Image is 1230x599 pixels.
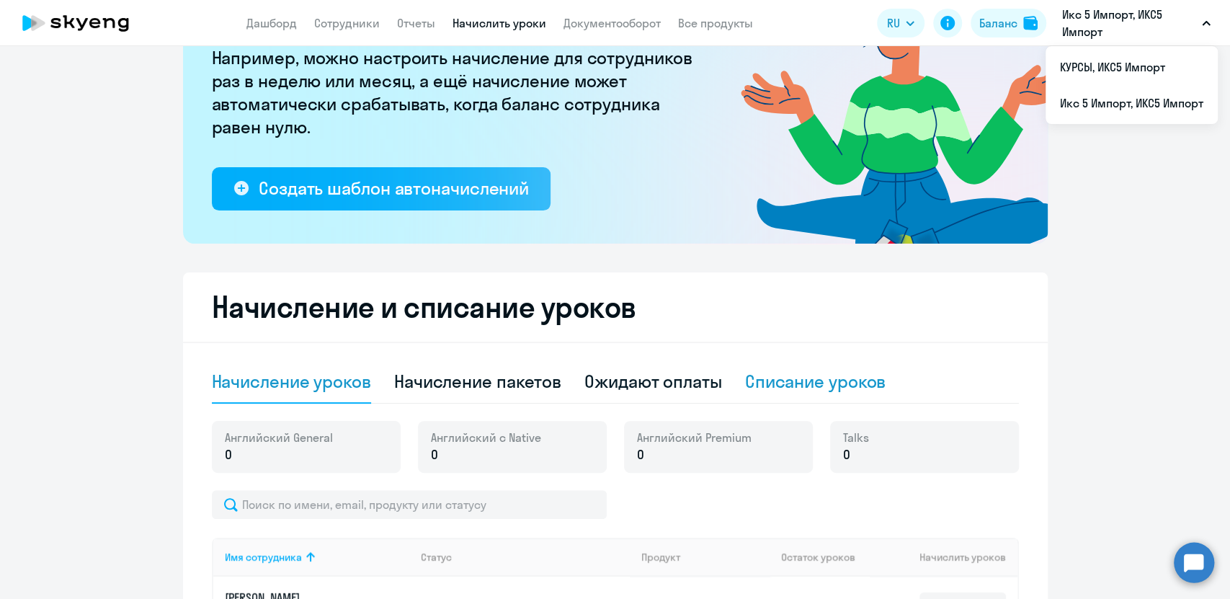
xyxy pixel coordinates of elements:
[225,445,232,464] span: 0
[641,551,770,564] div: Продукт
[877,9,924,37] button: RU
[781,551,870,564] div: Остаток уроков
[431,445,438,464] span: 0
[843,430,869,445] span: Talks
[453,16,546,30] a: Начислить уроки
[745,370,886,393] div: Списание уроков
[225,551,302,564] div: Имя сотрудника
[421,551,630,564] div: Статус
[212,290,1019,324] h2: Начисление и списание уроков
[887,14,900,32] span: RU
[678,16,753,30] a: Все продукты
[637,430,752,445] span: Английский Premium
[637,445,644,464] span: 0
[781,551,855,564] span: Остаток уроков
[225,430,333,445] span: Английский General
[212,370,371,393] div: Начисление уроков
[397,16,435,30] a: Отчеты
[246,16,297,30] a: Дашборд
[225,551,410,564] div: Имя сотрудника
[1023,16,1038,30] img: balance
[563,16,661,30] a: Документооборот
[394,370,561,393] div: Начисление пакетов
[1055,6,1218,40] button: Икс 5 Импорт, ИКС5 Импорт
[843,445,850,464] span: 0
[431,430,541,445] span: Английский с Native
[870,538,1017,577] th: Начислить уроков
[1046,46,1218,124] ul: RU
[212,167,551,210] button: Создать шаблон автоначислений
[979,14,1017,32] div: Баланс
[1062,6,1196,40] p: Икс 5 Импорт, ИКС5 Импорт
[259,177,529,200] div: Создать шаблон автоначислений
[641,551,680,564] div: Продукт
[314,16,380,30] a: Сотрудники
[971,9,1046,37] button: Балансbalance
[212,23,702,138] p: [PERSON_NAME] больше не придётся начислять вручную. Например, можно настроить начисление для сотр...
[212,490,607,519] input: Поиск по имени, email, продукту или статусу
[421,551,452,564] div: Статус
[584,370,722,393] div: Ожидают оплаты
